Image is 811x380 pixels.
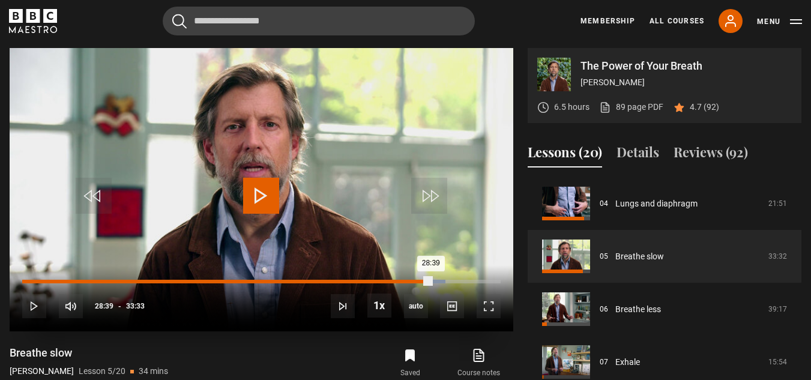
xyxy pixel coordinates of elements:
[404,294,428,318] span: auto
[367,294,391,318] button: Playback Rate
[617,142,659,167] button: Details
[404,294,428,318] div: Current quality: 720p
[757,16,802,28] button: Toggle navigation
[615,303,661,316] a: Breathe less
[22,280,501,283] div: Progress Bar
[59,294,83,318] button: Mute
[139,365,168,378] p: 34 mins
[580,61,792,71] p: The Power of Your Breath
[9,9,57,33] svg: BBC Maestro
[118,302,121,310] span: -
[477,294,501,318] button: Fullscreen
[95,295,113,317] span: 28:39
[10,365,74,378] p: [PERSON_NAME]
[615,356,640,369] a: Exhale
[650,16,704,26] a: All Courses
[615,198,698,210] a: Lungs and diaphragm
[79,365,125,378] p: Lesson 5/20
[163,7,475,35] input: Search
[22,294,46,318] button: Play
[10,48,513,331] video-js: Video Player
[599,101,663,113] a: 89 page PDF
[580,76,792,89] p: [PERSON_NAME]
[440,294,464,318] button: Captions
[10,346,168,360] h1: Breathe slow
[331,294,355,318] button: Next Lesson
[690,101,719,113] p: 4.7 (92)
[615,250,664,263] a: Breathe slow
[172,14,187,29] button: Submit the search query
[528,142,602,167] button: Lessons (20)
[126,295,145,317] span: 33:33
[580,16,635,26] a: Membership
[554,101,589,113] p: 6.5 hours
[674,142,748,167] button: Reviews (92)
